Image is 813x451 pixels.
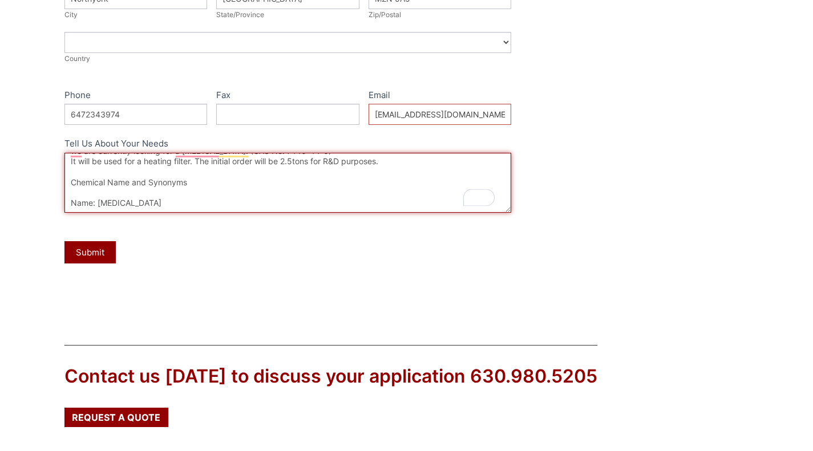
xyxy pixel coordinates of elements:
div: Zip/Postal [369,9,512,21]
label: Email [369,88,512,104]
a: Request a Quote [64,408,168,427]
div: Contact us [DATE] to discuss your application 630.980.5205 [64,364,597,389]
label: Tell Us About Your Needs [64,136,512,153]
button: Submit [64,241,116,263]
div: Country [64,53,512,64]
label: Fax [216,88,359,104]
label: Phone [64,88,208,104]
div: City [64,9,208,21]
span: Request a Quote [72,413,160,422]
div: State/Province [216,9,359,21]
textarea: To enrich screen reader interactions, please activate Accessibility in Grammarly extension settings [64,153,512,213]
